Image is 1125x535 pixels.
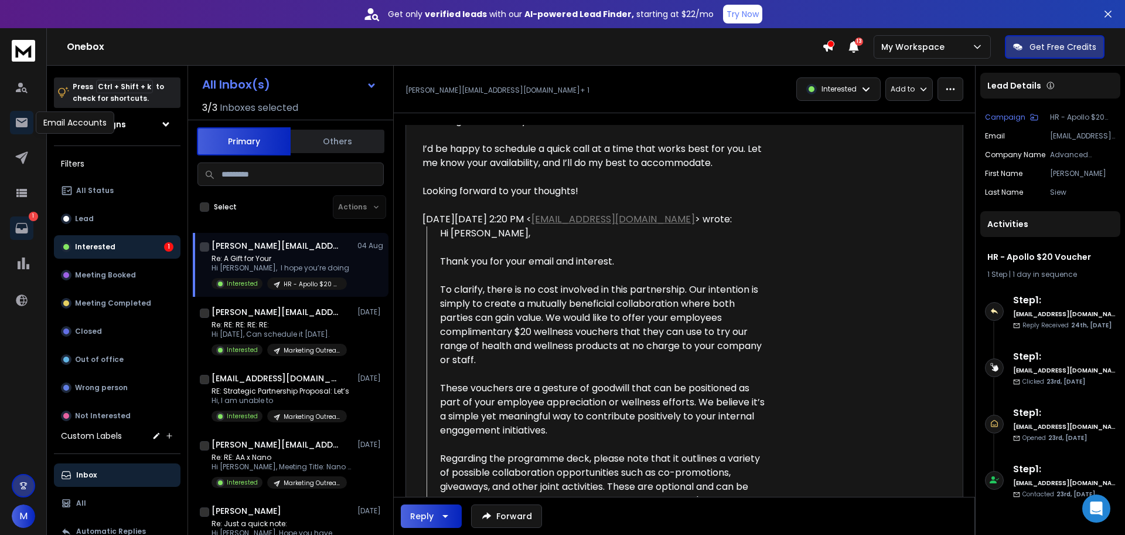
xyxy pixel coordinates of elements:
p: Meeting Booked [75,270,136,280]
p: Interested [227,478,258,487]
p: Meeting Completed [75,299,151,308]
p: Opened [1022,434,1087,442]
div: I’d be happy to schedule a quick call at a time that works best for you. Let me know your availab... [422,142,765,184]
h6: [EMAIL_ADDRESS][DOMAIN_NAME] [1013,366,1116,375]
button: Reply [401,504,462,528]
h1: [PERSON_NAME] [212,505,281,517]
p: All [76,499,86,508]
p: Interested [821,84,857,94]
button: Lead [54,207,180,231]
span: 13 [855,38,863,46]
h1: All Inbox(s) [202,79,270,90]
p: [PERSON_NAME][EMAIL_ADDRESS][DOMAIN_NAME] + 1 [405,86,589,95]
h6: [EMAIL_ADDRESS][DOMAIN_NAME] [1013,479,1116,487]
button: Meeting Completed [54,292,180,315]
h1: [PERSON_NAME][EMAIL_ADDRESS][DOMAIN_NAME] +1 [212,439,340,451]
span: 23rd, [DATE] [1046,377,1085,386]
p: Interested [75,242,115,252]
p: Advanced Substrate Technologies Pte Ltd (AST) [1050,150,1116,160]
p: Hi, I am unable to [212,396,349,405]
p: Re: RE: RE: RE: RE: [212,320,347,330]
p: Hi [DATE], Can schedule it [DATE]. [212,330,347,339]
p: Inbox [76,470,97,480]
span: Ctrl + Shift + k [96,80,153,93]
button: All Status [54,179,180,202]
p: Email [985,131,1005,141]
p: Lead Details [987,80,1041,92]
p: Marketing Outreach [284,479,340,487]
p: [EMAIL_ADDRESS][DOMAIN_NAME] [1050,131,1116,141]
p: RE: Strategic Partnership Proposal: Let’s [212,387,349,396]
p: Re: Just a quick note: [212,519,347,529]
div: Activities [980,211,1120,237]
p: HR - Apollo $20 Voucher [1050,113,1116,122]
strong: verified leads [425,8,487,20]
p: Campaign [985,113,1025,122]
button: Primary [197,127,291,155]
h1: [EMAIL_ADDRESS][DOMAIN_NAME] [212,373,340,384]
p: Clicked [1022,377,1085,386]
button: Closed [54,320,180,343]
h1: HR - Apollo $20 Voucher [987,251,1113,263]
button: Others [291,128,384,154]
div: These vouchers are a gesture of goodwill that can be positioned as part of your employee apprecia... [440,381,765,452]
h3: Filters [54,155,180,172]
p: Siew [1050,188,1116,197]
div: Looking forward to your thoughts! [422,184,765,212]
button: M [12,504,35,528]
div: Hi [PERSON_NAME], [440,226,765,255]
button: All Inbox(s) [193,73,386,96]
p: Closed [75,327,102,336]
span: 23rd, [DATE] [1056,490,1095,499]
a: [EMAIL_ADDRESS][DOMAIN_NAME] [531,212,695,226]
p: Last Name [985,188,1023,197]
p: All Status [76,186,114,195]
p: My Workspace [881,41,949,53]
button: Forward [471,504,542,528]
p: Lead [75,214,94,224]
div: 1 [164,242,173,252]
div: To clarify, there is no cost involved in this partnership. Our intention is simply to create a mu... [440,283,765,381]
button: Get Free Credits [1005,35,1104,59]
p: [DATE] [357,440,384,449]
p: Out of office [75,355,124,364]
span: 24th, [DATE] [1071,321,1112,330]
p: Reply Received [1022,321,1112,330]
p: Hi [PERSON_NAME], I hope you’re doing [212,263,349,273]
p: [DATE] [357,374,384,383]
img: logo [12,40,35,62]
p: Not Interested [75,411,131,421]
div: Reply [410,510,434,522]
p: Try Now [727,8,759,20]
p: Marketing Outreach [284,346,340,355]
span: 3 / 3 [202,101,217,115]
button: All Campaigns [54,113,180,136]
p: 1 [29,212,38,221]
button: Not Interested [54,404,180,428]
p: Get only with our starting at $22/mo [388,8,714,20]
div: | [987,270,1113,279]
div: Thank you for your email and interest. [440,255,765,283]
p: Hi [PERSON_NAME], Meeting Title: Nano Singapore [212,462,352,472]
p: First Name [985,169,1022,178]
h6: [EMAIL_ADDRESS][DOMAIN_NAME] [1013,310,1116,319]
div: [DATE][DATE] 2:20 PM < > wrote: [422,212,765,226]
p: Interested [227,346,258,354]
p: HR - Apollo $20 Voucher [284,280,340,289]
div: Open Intercom Messenger [1082,495,1110,523]
p: Contacted [1022,490,1095,499]
p: Company Name [985,150,1045,160]
h3: Inboxes selected [220,101,298,115]
h6: Step 1 : [1013,350,1116,364]
h6: Step 1 : [1013,293,1116,307]
h6: Step 1 : [1013,406,1116,420]
p: Get Free Credits [1029,41,1096,53]
button: Campaign [985,113,1038,122]
button: Try Now [723,5,762,23]
p: Wrong person [75,383,128,392]
h6: [EMAIL_ADDRESS][DOMAIN_NAME] [1013,422,1116,431]
button: All [54,492,180,515]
